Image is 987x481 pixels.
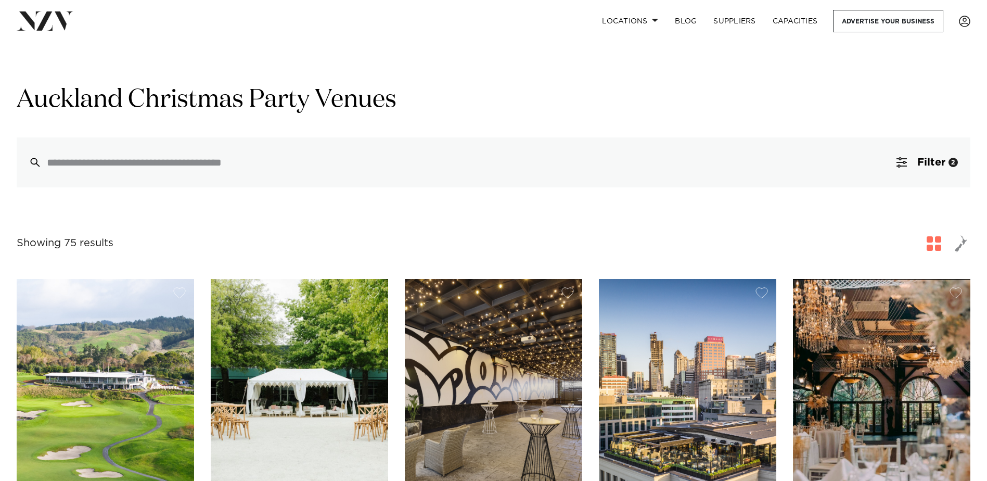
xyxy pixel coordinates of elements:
[17,84,970,117] h1: Auckland Christmas Party Venues
[17,235,113,251] div: Showing 75 results
[833,10,943,32] a: Advertise your business
[17,11,73,30] img: nzv-logo.png
[917,157,945,168] span: Filter
[705,10,764,32] a: SUPPLIERS
[948,158,958,167] div: 2
[666,10,705,32] a: BLOG
[594,10,666,32] a: Locations
[764,10,826,32] a: Capacities
[884,137,970,187] button: Filter2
